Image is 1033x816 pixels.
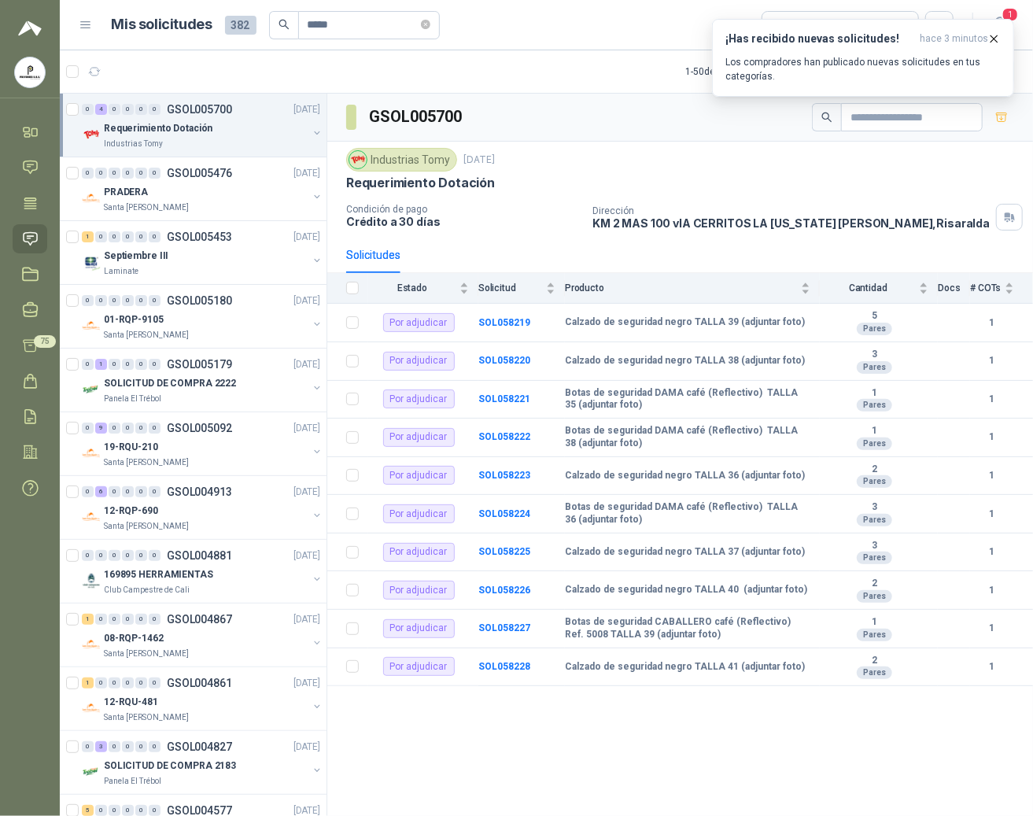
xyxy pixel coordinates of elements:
[82,316,101,335] img: Company Logo
[349,151,367,168] img: Company Logo
[109,423,120,434] div: 0
[149,423,160,434] div: 0
[772,17,805,34] div: Todas
[122,359,134,370] div: 0
[293,676,320,691] p: [DATE]
[95,678,107,689] div: 0
[383,619,455,638] div: Por adjudicar
[1002,7,1019,22] span: 1
[82,482,323,533] a: 0 6 0 0 0 0 GSOL004913[DATE] Company Logo12-RQP-690Santa [PERSON_NAME]
[478,470,530,481] b: SOL058223
[95,805,107,816] div: 0
[82,168,94,179] div: 0
[82,678,94,689] div: 1
[104,695,158,710] p: 12-RQU-481
[167,231,232,242] p: GSOL005453
[82,100,323,150] a: 0 4 0 0 0 0 GSOL005700[DATE] Company LogoRequerimiento DotaciónIndustrias Tomy
[970,392,1014,407] b: 1
[938,273,970,304] th: Docs
[122,486,134,497] div: 0
[478,622,530,633] a: SOL058227
[279,19,290,30] span: search
[82,635,101,654] img: Company Logo
[346,148,457,172] div: Industrias Tomy
[104,631,164,646] p: 08-RQP-1462
[820,655,928,667] b: 2
[149,295,160,306] div: 0
[104,648,189,660] p: Santa [PERSON_NAME]
[970,273,1033,304] th: # COTs
[104,249,168,264] p: Septiembre III
[82,125,101,144] img: Company Logo
[122,104,134,115] div: 0
[104,775,161,788] p: Panela El Trébol
[346,246,400,264] div: Solicitudes
[565,387,810,412] b: Botas de seguridad DAMA café (Reflectivo) TALLA 35 (adjuntar foto)
[167,423,232,434] p: GSOL005092
[109,805,120,816] div: 0
[986,11,1014,39] button: 1
[478,431,530,442] b: SOL058222
[970,353,1014,368] b: 1
[820,349,928,361] b: 3
[135,486,147,497] div: 0
[149,104,160,115] div: 0
[478,317,530,328] a: SOL058219
[820,273,938,304] th: Cantidad
[82,189,101,208] img: Company Logo
[149,678,160,689] div: 0
[149,231,160,242] div: 0
[346,215,580,228] p: Crédito a 30 días
[565,616,810,641] b: Botas de seguridad CABALLERO café (Reflectivo) Ref. 5008 TALLA 39 (adjuntar foto)
[167,168,232,179] p: GSOL005476
[970,583,1014,598] b: 1
[725,55,1001,83] p: Los compradores han publicado nuevas solicitudes en tus categorías.
[970,468,1014,483] b: 1
[820,387,928,400] b: 1
[149,614,160,625] div: 0
[82,444,101,463] img: Company Logo
[104,201,189,214] p: Santa [PERSON_NAME]
[135,741,147,752] div: 0
[478,508,530,519] a: SOL058224
[82,610,323,660] a: 1 0 0 0 0 0 GSOL004867[DATE] Company Logo08-RQP-1462Santa [PERSON_NAME]
[368,282,456,294] span: Estado
[970,545,1014,559] b: 1
[820,282,916,294] span: Cantidad
[104,456,189,469] p: Santa [PERSON_NAME]
[104,185,148,200] p: PRADERA
[478,661,530,672] b: SOL058228
[478,546,530,557] b: SOL058225
[82,423,94,434] div: 0
[167,359,232,370] p: GSOL005179
[857,323,892,335] div: Pares
[565,273,820,304] th: Producto
[167,678,232,689] p: GSOL004861
[82,355,323,405] a: 0 1 0 0 0 0 GSOL005179[DATE] Company LogoSOLICITUD DE COMPRA 2222Panela El Trébol
[421,20,430,29] span: close-circle
[383,504,455,523] div: Por adjudicar
[369,105,464,129] h3: GSOL005700
[109,678,120,689] div: 0
[82,231,94,242] div: 1
[122,741,134,752] div: 0
[820,616,928,629] b: 1
[122,805,134,816] div: 0
[565,661,805,674] b: Calzado de seguridad negro TALLA 41 (adjuntar foto)
[293,357,320,372] p: [DATE]
[293,230,320,245] p: [DATE]
[18,19,42,38] img: Logo peakr
[383,390,455,408] div: Por adjudicar
[293,612,320,627] p: [DATE]
[82,741,94,752] div: 0
[149,486,160,497] div: 0
[104,138,163,150] p: Industrias Tomy
[104,440,158,455] p: 19-RQU-210
[592,216,990,230] p: KM 2 MAS 100 vIA CERRITOS LA [US_STATE] [PERSON_NAME] , Risaralda
[135,678,147,689] div: 0
[167,614,232,625] p: GSOL004867
[857,552,892,564] div: Pares
[13,331,47,360] a: 75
